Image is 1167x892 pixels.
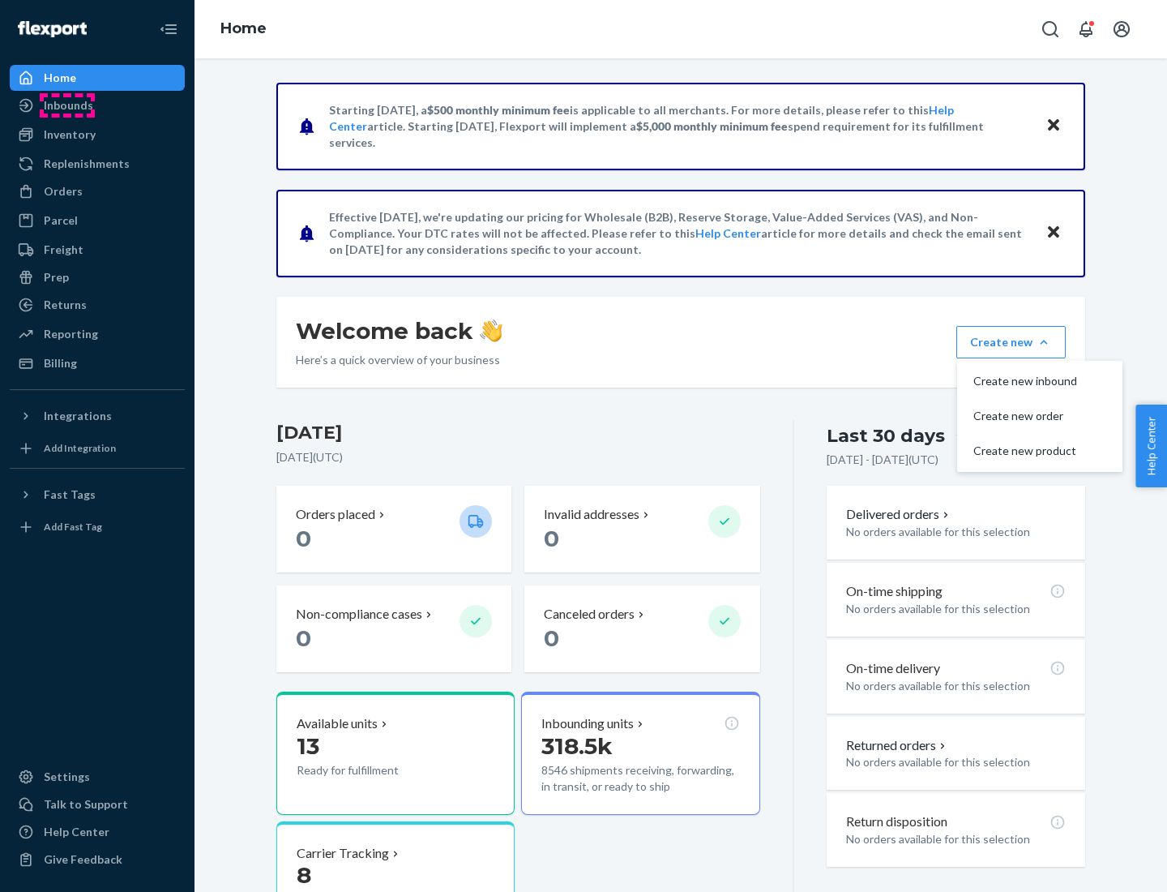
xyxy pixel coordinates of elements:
[44,127,96,143] div: Inventory
[44,769,90,785] div: Settings
[297,714,378,733] p: Available units
[1070,13,1102,45] button: Open notifications
[10,482,185,508] button: Fast Tags
[846,754,1066,770] p: No orders available for this selection
[297,732,319,760] span: 13
[296,624,311,652] span: 0
[297,762,447,778] p: Ready for fulfillment
[636,119,788,133] span: $5,000 monthly minimum fee
[44,487,96,503] div: Fast Tags
[846,601,1066,617] p: No orders available for this selection
[10,819,185,845] a: Help Center
[44,851,122,868] div: Give Feedback
[1043,114,1064,138] button: Close
[10,237,185,263] a: Freight
[276,420,760,446] h3: [DATE]
[207,6,280,53] ol: breadcrumbs
[960,399,1119,434] button: Create new order
[44,242,83,258] div: Freight
[846,736,949,755] button: Returned orders
[296,316,502,345] h1: Welcome back
[296,525,311,552] span: 0
[827,452,938,468] p: [DATE] - [DATE] ( UTC )
[846,813,947,831] p: Return disposition
[846,678,1066,694] p: No orders available for this selection
[827,423,945,448] div: Last 30 days
[541,714,634,733] p: Inbounding units
[44,297,87,313] div: Returns
[1034,13,1067,45] button: Open Search Box
[695,226,761,240] a: Help Center
[220,19,267,37] a: Home
[276,486,511,573] button: Orders placed 0
[44,70,76,86] div: Home
[18,21,87,37] img: Flexport logo
[1105,13,1138,45] button: Open account menu
[44,824,109,840] div: Help Center
[1043,221,1064,245] button: Close
[846,524,1066,540] p: No orders available for this selection
[960,434,1119,469] button: Create new product
[10,350,185,376] a: Billing
[10,847,185,873] button: Give Feedback
[296,352,502,368] p: Here’s a quick overview of your business
[544,605,635,624] p: Canceled orders
[276,585,511,672] button: Non-compliance cases 0
[152,13,185,45] button: Close Navigation
[276,692,515,815] button: Available units13Ready for fulfillment
[44,326,98,342] div: Reporting
[544,624,559,652] span: 0
[10,764,185,790] a: Settings
[541,762,739,795] p: 8546 shipments receiving, forwarding, in transit, or ready to ship
[276,449,760,465] p: [DATE] ( UTC )
[973,375,1077,387] span: Create new inbound
[44,183,83,199] div: Orders
[44,212,78,229] div: Parcel
[296,605,422,624] p: Non-compliance cases
[427,103,570,117] span: $500 monthly minimum fee
[846,582,943,601] p: On-time shipping
[10,65,185,91] a: Home
[296,505,375,524] p: Orders placed
[44,796,128,813] div: Talk to Support
[846,831,1066,847] p: No orders available for this selection
[544,505,639,524] p: Invalid addresses
[544,525,559,552] span: 0
[44,156,130,172] div: Replenishments
[973,445,1077,457] span: Create new product
[10,92,185,118] a: Inbounds
[329,209,1030,258] p: Effective [DATE], we're updating our pricing for Wholesale (B2B), Reserve Storage, Value-Added Se...
[10,151,185,177] a: Replenishments
[44,520,102,534] div: Add Fast Tag
[297,861,311,889] span: 8
[10,178,185,204] a: Orders
[10,292,185,318] a: Returns
[44,355,77,371] div: Billing
[956,326,1066,358] button: Create newCreate new inboundCreate new orderCreate new product
[10,122,185,148] a: Inventory
[44,97,93,114] div: Inbounds
[10,791,185,817] a: Talk to Support
[846,659,940,678] p: On-time delivery
[44,269,69,285] div: Prep
[10,321,185,347] a: Reporting
[44,441,116,455] div: Add Integration
[521,692,759,815] button: Inbounding units318.5k8546 shipments receiving, forwarding, in transit, or ready to ship
[480,319,502,342] img: hand-wave emoji
[329,102,1030,151] p: Starting [DATE], a is applicable to all merchants. For more details, please refer to this article...
[44,408,112,424] div: Integrations
[524,486,759,573] button: Invalid addresses 0
[1135,405,1167,487] button: Help Center
[10,264,185,290] a: Prep
[10,435,185,461] a: Add Integration
[10,403,185,429] button: Integrations
[960,364,1119,399] button: Create new inbound
[524,585,759,672] button: Canceled orders 0
[297,844,389,863] p: Carrier Tracking
[10,208,185,234] a: Parcel
[541,732,613,760] span: 318.5k
[10,514,185,540] a: Add Fast Tag
[846,505,952,524] button: Delivered orders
